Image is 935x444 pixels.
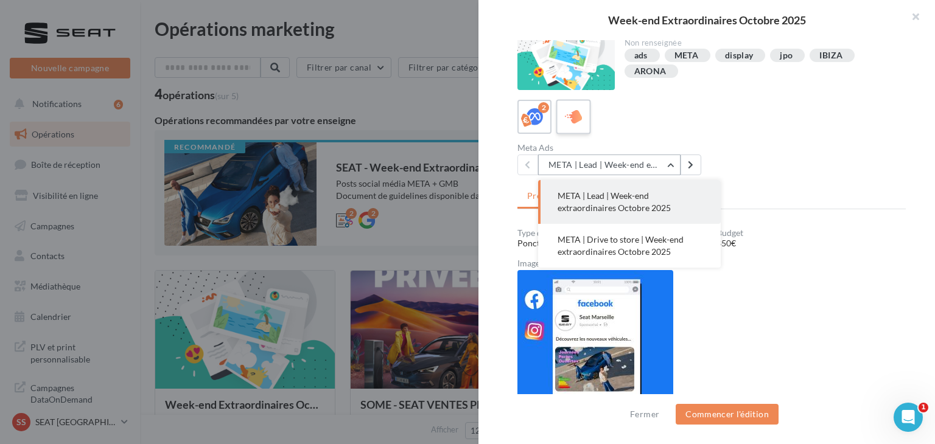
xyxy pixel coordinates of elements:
div: Image de prévisualisation [517,259,906,268]
button: Fermer [625,407,664,421]
span: META | Lead | Week-end extraordinaires Octobre 2025 [558,190,671,213]
div: ads [634,51,648,60]
div: 350€ [716,237,906,249]
div: IBIZA [819,51,842,60]
button: Commencer l'édition [676,404,779,425]
span: META | Drive to store | Week-end extraordinaires Octobre 2025 [558,234,684,257]
button: META | Lead | Week-end extraordinaires Octobre 2025 [538,154,681,175]
button: META | Drive to store | Week-end extraordinaires Octobre 2025 [538,224,721,268]
div: Non renseignée [625,38,897,49]
div: jpo [780,51,793,60]
div: META [674,51,698,60]
div: Type de campagne [517,229,707,237]
button: META | Lead | Week-end extraordinaires Octobre 2025 [538,180,721,224]
span: 1 [919,403,928,412]
iframe: Intercom live chat [894,403,923,432]
div: Meta Ads [517,144,707,152]
div: Week-end Extraordinaires Octobre 2025 [498,15,916,26]
div: display [725,51,753,60]
img: 9f62aebfd21fa4f93db7bbc86508fce5.jpg [517,270,673,406]
div: Ponctuel [517,237,707,249]
div: Budget [716,229,906,237]
div: 2 [538,102,549,113]
div: ARONA [634,67,667,76]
